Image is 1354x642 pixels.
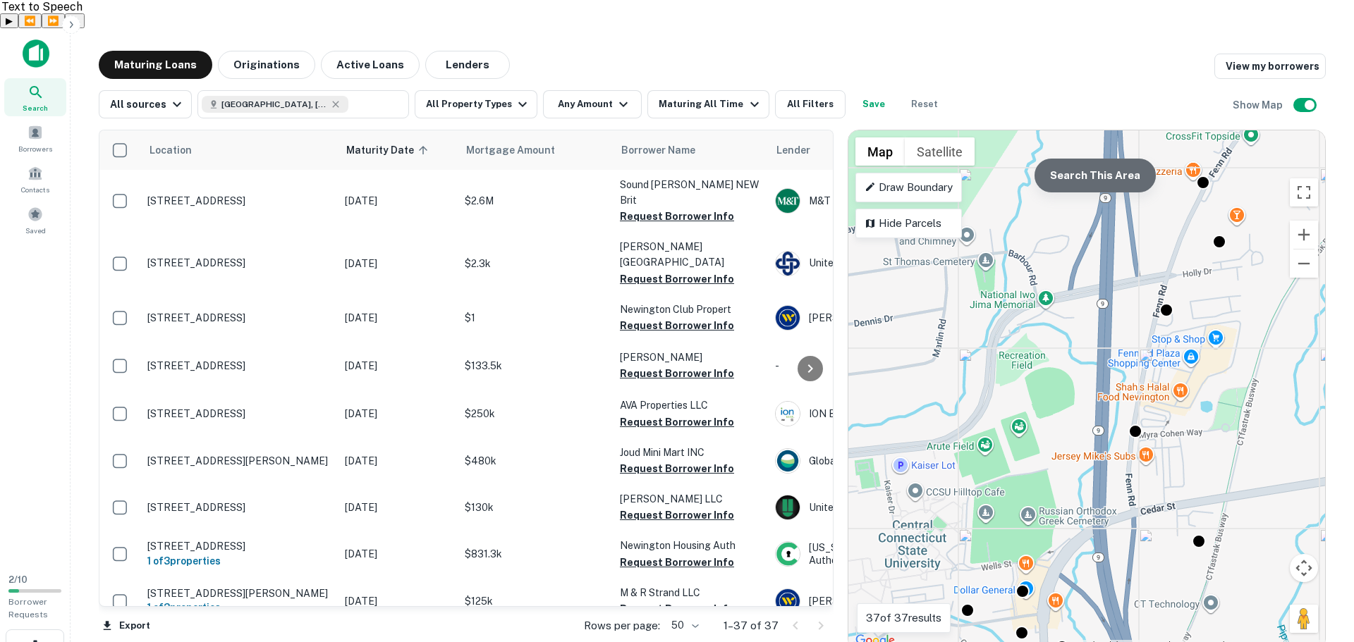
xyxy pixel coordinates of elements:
button: Search This Area [1035,159,1156,192]
span: 2 / 10 [8,574,28,585]
span: Saved [25,225,46,236]
p: [STREET_ADDRESS][PERSON_NAME] [147,587,331,600]
button: Reset [902,90,947,118]
div: Search [4,78,66,116]
button: Toggle fullscreen view [1290,178,1318,206]
p: Sound [PERSON_NAME] NEW Brit [620,177,761,208]
img: picture [776,189,800,213]
a: View my borrowers [1214,54,1326,79]
button: Show satellite imagery [905,137,975,166]
button: Show street map [855,137,905,166]
p: Draw Boundary [865,179,953,196]
p: Rows per page: [584,617,660,634]
span: Borrowers [18,143,52,154]
p: [DATE] [345,406,451,421]
p: $133.5k [465,358,606,374]
button: Previous [18,13,42,28]
p: $480k [465,453,606,469]
p: 37 of 37 results [866,610,941,626]
h6: 1 of 3 properties [147,553,331,569]
p: [DATE] [345,358,451,374]
button: All Property Types [415,90,537,118]
div: Global Partners LP [775,448,987,474]
p: 1–37 of 37 [724,617,779,634]
span: Lender [776,142,810,159]
div: United Bank [775,495,987,520]
p: $125k [465,593,606,609]
button: Request Borrower Info [620,507,734,524]
button: Lenders [425,51,510,79]
button: Request Borrower Info [620,317,734,334]
button: Any Amount [543,90,642,118]
p: [STREET_ADDRESS] [147,359,331,372]
p: $1 [465,310,606,326]
div: [PERSON_NAME] Bank [775,588,987,614]
p: [DATE] [345,500,451,515]
p: [STREET_ADDRESS] [147,311,331,324]
th: Location [140,130,338,170]
span: Maturity Date [346,142,432,159]
p: [STREET_ADDRESS] [147,407,331,420]
p: [STREET_ADDRESS] [147,195,331,207]
p: Joud Mini Mart INC [620,445,761,460]
button: Request Borrower Info [620,460,734,477]
div: All sources [110,96,185,113]
p: [STREET_ADDRESS] [147,501,331,514]
img: picture [776,402,800,426]
p: [STREET_ADDRESS] [147,540,331,553]
div: [PERSON_NAME] Bank [775,305,987,331]
button: Request Borrower Info [620,208,734,225]
span: Borrower Requests [8,597,48,619]
img: picture [776,252,800,276]
span: Borrower Name [621,142,695,159]
div: United Bank [775,251,987,276]
div: 50 [666,615,701,636]
button: Maturing All Time [647,90,769,118]
a: Contacts [4,160,66,198]
button: Forward [42,13,65,28]
div: Borrowers [4,119,66,157]
p: [STREET_ADDRESS] [147,257,331,269]
div: [US_STATE] Housing Finance Authority [775,541,987,567]
iframe: Chat Widget [1283,484,1354,552]
div: ION Bank [775,401,987,426]
h6: 1 of 3 properties [147,600,331,615]
button: Drag Pegman onto the map to open Street View [1290,605,1318,633]
button: Map camera controls [1290,554,1318,582]
img: picture [776,495,800,519]
button: Request Borrower Info [620,271,734,288]
img: picture [776,449,800,473]
th: Maturity Date [338,130,458,170]
p: [DATE] [345,256,451,271]
p: $2.6M [465,193,606,209]
a: Saved [4,201,66,239]
img: picture [776,589,800,613]
button: Active Loans [321,51,420,79]
div: M&T Bank [775,188,987,214]
img: picture [776,542,800,566]
p: [DATE] [345,310,451,326]
button: Zoom out [1290,249,1318,278]
p: - [775,358,987,374]
button: Zoom in [1290,221,1318,249]
p: $2.3k [465,256,606,271]
span: Location [149,142,192,159]
p: [DATE] [345,453,451,469]
button: Request Borrower Info [620,414,734,431]
p: [DATE] [345,593,451,609]
p: $130k [465,500,606,515]
span: [GEOGRAPHIC_DATA], [GEOGRAPHIC_DATA], [GEOGRAPHIC_DATA] [221,98,327,111]
button: Export [99,615,154,636]
button: Settings [65,13,85,28]
span: Contacts [21,184,49,195]
button: All sources [99,90,192,118]
p: Hide Parcels [865,215,953,232]
p: AVA Properties LLC [620,397,761,413]
th: Mortgage Amount [458,130,613,170]
button: Request Borrower Info [620,554,734,571]
button: Request Borrower Info [620,600,734,617]
img: picture [776,306,800,330]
